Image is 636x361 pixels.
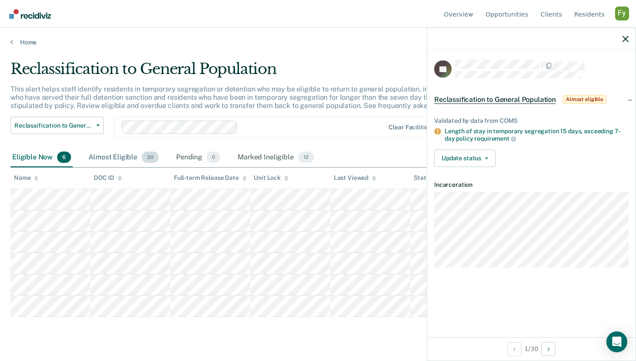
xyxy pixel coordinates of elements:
[427,85,636,113] div: Reclassification to General PopulationAlmost eligible
[14,174,38,182] div: Name
[9,9,51,19] img: Recidiviz
[10,148,73,167] div: Eligible Now
[445,128,629,142] div: Length of stay in temporary segregation 15 days, exceeding 7-day policy requirement
[334,174,376,182] div: Last Viewed
[236,148,315,167] div: Marked Ineligible
[427,337,636,360] div: 1 / 30
[434,95,556,104] span: Reclassification to General Population
[87,148,160,167] div: Almost Eligible
[434,149,496,167] button: Update status
[434,181,629,188] dt: Incarceration
[94,174,122,182] div: DOC ID
[14,122,93,129] span: Reclassification to General Population
[541,342,555,356] button: Next Opportunity
[174,148,222,167] div: Pending
[563,95,606,104] span: Almost eligible
[606,331,627,352] div: Open Intercom Messenger
[174,174,247,182] div: Full-term Release Date
[57,152,71,163] span: 6
[298,152,314,163] span: 12
[10,85,483,110] p: This alert helps staff identify residents in temporary segregation or detention who may be eligib...
[207,152,220,163] span: 0
[615,7,629,20] button: Profile dropdown button
[10,38,626,46] a: Home
[434,117,629,124] div: Validated by data from COMS
[254,174,289,182] div: Unit Lock
[388,124,431,131] div: Clear facilities
[10,60,487,85] div: Reclassification to General Population
[414,174,432,182] div: Status
[142,152,159,163] span: 30
[507,342,521,356] button: Previous Opportunity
